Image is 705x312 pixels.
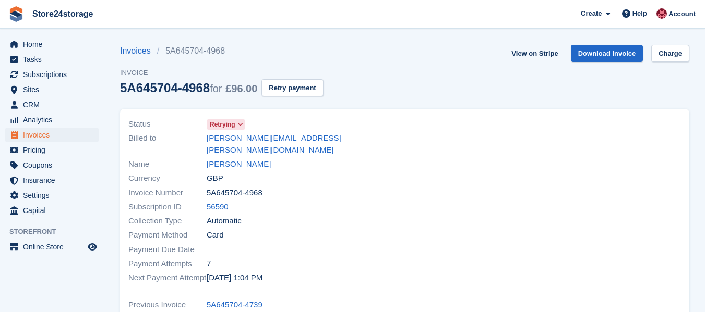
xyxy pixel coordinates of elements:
span: CRM [23,97,86,112]
span: Capital [23,203,86,218]
a: menu [5,188,99,203]
div: 5A645704-4968 [120,81,257,95]
span: Payment Attempts [128,258,207,270]
a: Charge [651,45,689,62]
a: Preview store [86,241,99,253]
a: View on Stripe [507,45,562,62]
span: Previous Invoice [128,299,207,311]
nav: breadcrumbs [120,45,324,57]
img: stora-icon-8386f47178a22dfd0bd8f6a31ec36ba5ce8667c1dd55bd0f319d3a0aa187defe.svg [8,6,24,22]
span: Automatic [207,215,242,227]
a: menu [5,203,99,218]
span: Insurance [23,173,86,188]
a: menu [5,240,99,254]
span: for [210,83,222,94]
a: menu [5,113,99,127]
a: menu [5,97,99,112]
a: menu [5,143,99,157]
button: Retry payment [261,79,323,96]
a: Download Invoice [571,45,643,62]
span: Analytics [23,113,86,127]
a: [PERSON_NAME] [207,158,271,170]
a: 5A645704-4739 [207,299,262,311]
span: Home [23,37,86,52]
a: menu [5,82,99,97]
span: Coupons [23,158,86,172]
a: Invoices [120,45,157,57]
span: Status [128,118,207,130]
span: Pricing [23,143,86,157]
a: menu [5,128,99,142]
span: GBP [207,172,223,184]
span: Name [128,158,207,170]
span: Invoice Number [128,187,207,199]
a: menu [5,173,99,188]
span: Subscriptions [23,67,86,82]
span: Storefront [9,227,104,237]
span: £96.00 [225,83,257,94]
span: Payment Due Date [128,244,207,256]
a: menu [5,37,99,52]
span: Online Store [23,240,86,254]
a: menu [5,158,99,172]
a: 56590 [207,201,229,213]
span: Card [207,229,224,241]
time: 2025-09-23 12:04:48 UTC [207,272,262,284]
span: Invoices [23,128,86,142]
span: Payment Method [128,229,207,241]
span: Help [632,8,647,19]
span: Collection Type [128,215,207,227]
span: Create [581,8,602,19]
span: Retrying [210,120,235,129]
span: Sites [23,82,86,97]
span: Settings [23,188,86,203]
span: 7 [207,258,211,270]
span: Subscription ID [128,201,207,213]
span: Next Payment Attempt [128,272,207,284]
a: [PERSON_NAME][EMAIL_ADDRESS][PERSON_NAME][DOMAIN_NAME] [207,132,399,156]
span: Invoice [120,68,324,78]
a: Retrying [207,118,245,130]
span: Currency [128,172,207,184]
span: 5A645704-4968 [207,187,262,199]
span: Account [668,9,696,19]
span: Tasks [23,52,86,67]
span: Billed to [128,132,207,156]
a: Store24storage [28,5,98,22]
img: Mandy Huges [656,8,667,19]
a: menu [5,52,99,67]
a: menu [5,67,99,82]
